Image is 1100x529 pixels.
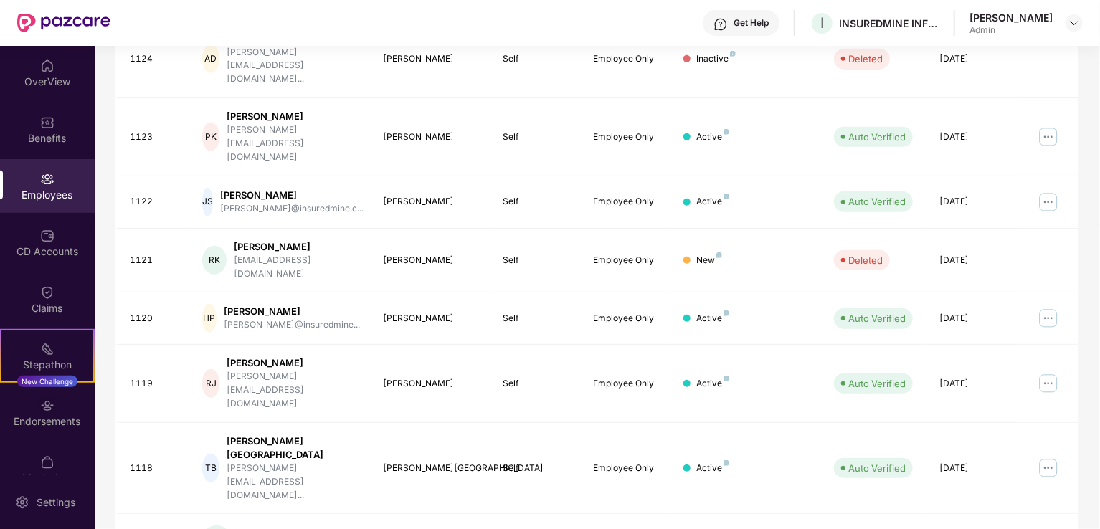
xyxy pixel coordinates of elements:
[40,59,54,73] img: svg+xml;base64,PHN2ZyBpZD0iSG9tZSIgeG1sbnM9Imh0dHA6Ly93d3cudzMub3JnLzIwMDAvc3ZnIiB3aWR0aD0iMjAiIG...
[848,376,906,391] div: Auto Verified
[227,356,360,370] div: [PERSON_NAME]
[202,304,217,333] div: HP
[40,115,54,130] img: svg+xml;base64,PHN2ZyBpZD0iQmVuZWZpdHMiIHhtbG5zPSJodHRwOi8vd3d3LnczLm9yZy8yMDAwL3N2ZyIgd2lkdGg9Ij...
[40,285,54,300] img: svg+xml;base64,PHN2ZyBpZD0iQ2xhaW0iIHhtbG5zPSJodHRwOi8vd3d3LnczLm9yZy8yMDAwL3N2ZyIgd2lkdGg9IjIwIi...
[383,52,480,66] div: [PERSON_NAME]
[594,130,661,144] div: Employee Only
[696,377,729,391] div: Active
[848,253,883,267] div: Deleted
[234,240,360,254] div: [PERSON_NAME]
[939,377,1007,391] div: [DATE]
[383,462,480,475] div: [PERSON_NAME][GEOGRAPHIC_DATA]
[696,254,722,267] div: New
[224,305,360,318] div: [PERSON_NAME]
[594,312,661,325] div: Employee Only
[848,311,906,325] div: Auto Verified
[503,130,571,144] div: Self
[130,254,179,267] div: 1121
[40,399,54,413] img: svg+xml;base64,PHN2ZyBpZD0iRW5kb3JzZW1lbnRzIiB4bWxucz0iaHR0cDovL3d3dy53My5vcmcvMjAwMC9zdmciIHdpZH...
[1037,191,1060,214] img: manageButton
[724,460,729,466] img: svg+xml;base64,PHN2ZyB4bWxucz0iaHR0cDovL3d3dy53My5vcmcvMjAwMC9zdmciIHdpZHRoPSI4IiBoZWlnaHQ9IjgiIH...
[1037,457,1060,480] img: manageButton
[202,188,213,216] div: JS
[594,52,661,66] div: Employee Only
[227,434,360,462] div: [PERSON_NAME][GEOGRAPHIC_DATA]
[503,377,571,391] div: Self
[227,123,360,164] div: [PERSON_NAME][EMAIL_ADDRESS][DOMAIN_NAME]
[696,195,729,209] div: Active
[713,17,728,32] img: svg+xml;base64,PHN2ZyBpZD0iSGVscC0zMngzMiIgeG1sbnM9Imh0dHA6Ly93d3cudzMub3JnLzIwMDAvc3ZnIiB3aWR0aD...
[848,194,906,209] div: Auto Verified
[594,254,661,267] div: Employee Only
[383,377,480,391] div: [PERSON_NAME]
[848,52,883,66] div: Deleted
[939,52,1007,66] div: [DATE]
[848,461,906,475] div: Auto Verified
[40,229,54,243] img: svg+xml;base64,PHN2ZyBpZD0iQ0RfQWNjb3VudHMiIGRhdGEtbmFtZT0iQ0QgQWNjb3VudHMiIHhtbG5zPSJodHRwOi8vd3...
[503,254,571,267] div: Self
[15,495,29,510] img: svg+xml;base64,PHN2ZyBpZD0iU2V0dGluZy0yMHgyMCIgeG1sbnM9Imh0dHA6Ly93d3cudzMub3JnLzIwMDAvc3ZnIiB3aW...
[32,495,80,510] div: Settings
[130,462,179,475] div: 1118
[503,312,571,325] div: Self
[939,254,1007,267] div: [DATE]
[1037,307,1060,330] img: manageButton
[202,246,227,275] div: RK
[130,312,179,325] div: 1120
[503,52,571,66] div: Self
[227,110,360,123] div: [PERSON_NAME]
[202,454,219,482] div: TB
[1037,125,1060,148] img: manageButton
[839,16,939,30] div: INSUREDMINE INFOTECH INDIA PRIVATE LIMITED
[130,52,179,66] div: 1124
[130,195,179,209] div: 1122
[227,370,360,411] div: [PERSON_NAME][EMAIL_ADDRESS][DOMAIN_NAME]
[939,130,1007,144] div: [DATE]
[696,130,729,144] div: Active
[939,195,1007,209] div: [DATE]
[383,130,480,144] div: [PERSON_NAME]
[848,130,906,144] div: Auto Verified
[17,14,110,32] img: New Pazcare Logo
[383,195,480,209] div: [PERSON_NAME]
[224,318,360,332] div: [PERSON_NAME]@insuredmine...
[202,44,219,73] div: AD
[202,369,219,398] div: RJ
[130,377,179,391] div: 1119
[969,11,1053,24] div: [PERSON_NAME]
[1068,17,1080,29] img: svg+xml;base64,PHN2ZyBpZD0iRHJvcGRvd24tMzJ4MzIiIHhtbG5zPSJodHRwOi8vd3d3LnczLm9yZy8yMDAwL3N2ZyIgd2...
[383,312,480,325] div: [PERSON_NAME]
[1,358,93,372] div: Stepathon
[716,252,722,258] img: svg+xml;base64,PHN2ZyB4bWxucz0iaHR0cDovL3d3dy53My5vcmcvMjAwMC9zdmciIHdpZHRoPSI4IiBoZWlnaHQ9IjgiIH...
[17,376,77,387] div: New Challenge
[696,52,736,66] div: Inactive
[696,312,729,325] div: Active
[130,130,179,144] div: 1123
[724,310,729,316] img: svg+xml;base64,PHN2ZyB4bWxucz0iaHR0cDovL3d3dy53My5vcmcvMjAwMC9zdmciIHdpZHRoPSI4IiBoZWlnaHQ9IjgiIH...
[594,195,661,209] div: Employee Only
[40,455,54,470] img: svg+xml;base64,PHN2ZyBpZD0iTXlfT3JkZXJzIiBkYXRhLW5hbWU9Ik15IE9yZGVycyIgeG1sbnM9Imh0dHA6Ly93d3cudz...
[383,254,480,267] div: [PERSON_NAME]
[696,462,729,475] div: Active
[724,194,729,199] img: svg+xml;base64,PHN2ZyB4bWxucz0iaHR0cDovL3d3dy53My5vcmcvMjAwMC9zdmciIHdpZHRoPSI4IiBoZWlnaHQ9IjgiIH...
[503,462,571,475] div: Self
[594,462,661,475] div: Employee Only
[730,51,736,57] img: svg+xml;base64,PHN2ZyB4bWxucz0iaHR0cDovL3d3dy53My5vcmcvMjAwMC9zdmciIHdpZHRoPSI4IiBoZWlnaHQ9IjgiIH...
[939,462,1007,475] div: [DATE]
[40,342,54,356] img: svg+xml;base64,PHN2ZyB4bWxucz0iaHR0cDovL3d3dy53My5vcmcvMjAwMC9zdmciIHdpZHRoPSIyMSIgaGVpZ2h0PSIyMC...
[503,195,571,209] div: Self
[40,172,54,186] img: svg+xml;base64,PHN2ZyBpZD0iRW1wbG95ZWVzIiB4bWxucz0iaHR0cDovL3d3dy53My5vcmcvMjAwMC9zdmciIHdpZHRoPS...
[220,202,364,216] div: [PERSON_NAME]@insuredmine.c...
[227,462,360,502] div: [PERSON_NAME][EMAIL_ADDRESS][DOMAIN_NAME]...
[202,123,219,151] div: PK
[939,312,1007,325] div: [DATE]
[969,24,1053,36] div: Admin
[220,189,364,202] div: [PERSON_NAME]
[724,376,729,381] img: svg+xml;base64,PHN2ZyB4bWxucz0iaHR0cDovL3d3dy53My5vcmcvMjAwMC9zdmciIHdpZHRoPSI4IiBoZWlnaHQ9IjgiIH...
[724,129,729,135] img: svg+xml;base64,PHN2ZyB4bWxucz0iaHR0cDovL3d3dy53My5vcmcvMjAwMC9zdmciIHdpZHRoPSI4IiBoZWlnaHQ9IjgiIH...
[234,254,360,281] div: [EMAIL_ADDRESS][DOMAIN_NAME]
[820,14,824,32] span: I
[734,17,769,29] div: Get Help
[1037,372,1060,395] img: manageButton
[594,377,661,391] div: Employee Only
